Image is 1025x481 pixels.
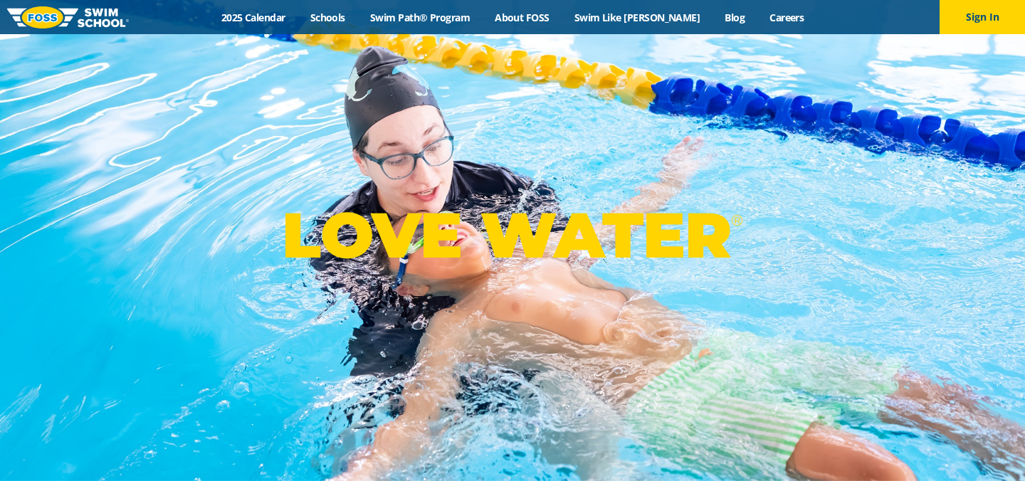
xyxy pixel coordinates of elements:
a: Blog [713,11,757,24]
a: Swim Path® Program [357,11,482,24]
a: Careers [757,11,816,24]
a: Schools [298,11,357,24]
a: About FOSS [483,11,562,24]
a: Swim Like [PERSON_NAME] [562,11,713,24]
a: 2025 Calendar [209,11,298,24]
img: FOSS Swim School Logo [7,6,129,28]
sup: ® [731,211,742,229]
p: LOVE WATER [282,197,742,273]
